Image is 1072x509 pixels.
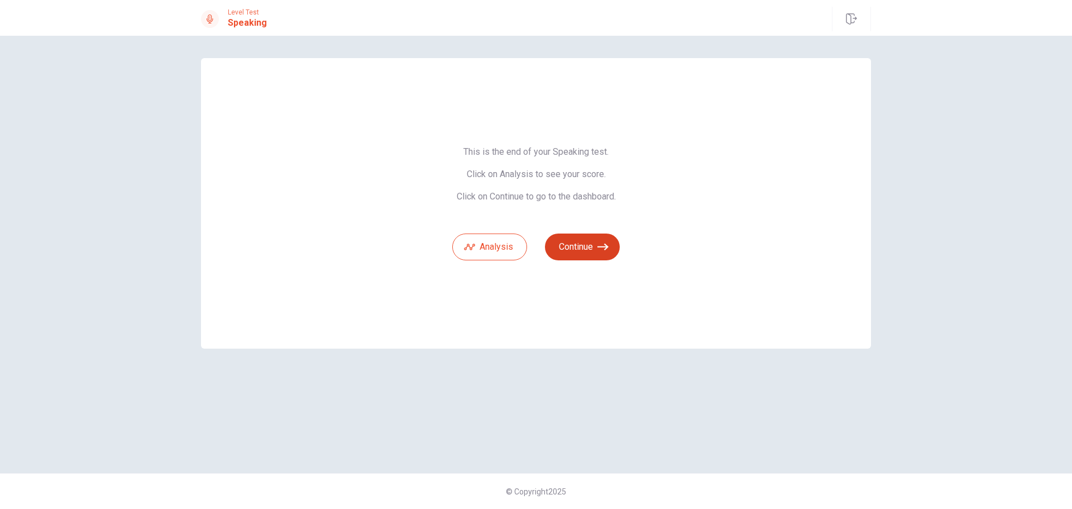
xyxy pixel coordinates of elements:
[228,8,267,16] span: Level Test
[452,234,527,260] button: Analysis
[228,16,267,30] h1: Speaking
[452,146,620,202] span: This is the end of your Speaking test. Click on Analysis to see your score. Click on Continue to ...
[506,487,566,496] span: © Copyright 2025
[545,234,620,260] button: Continue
